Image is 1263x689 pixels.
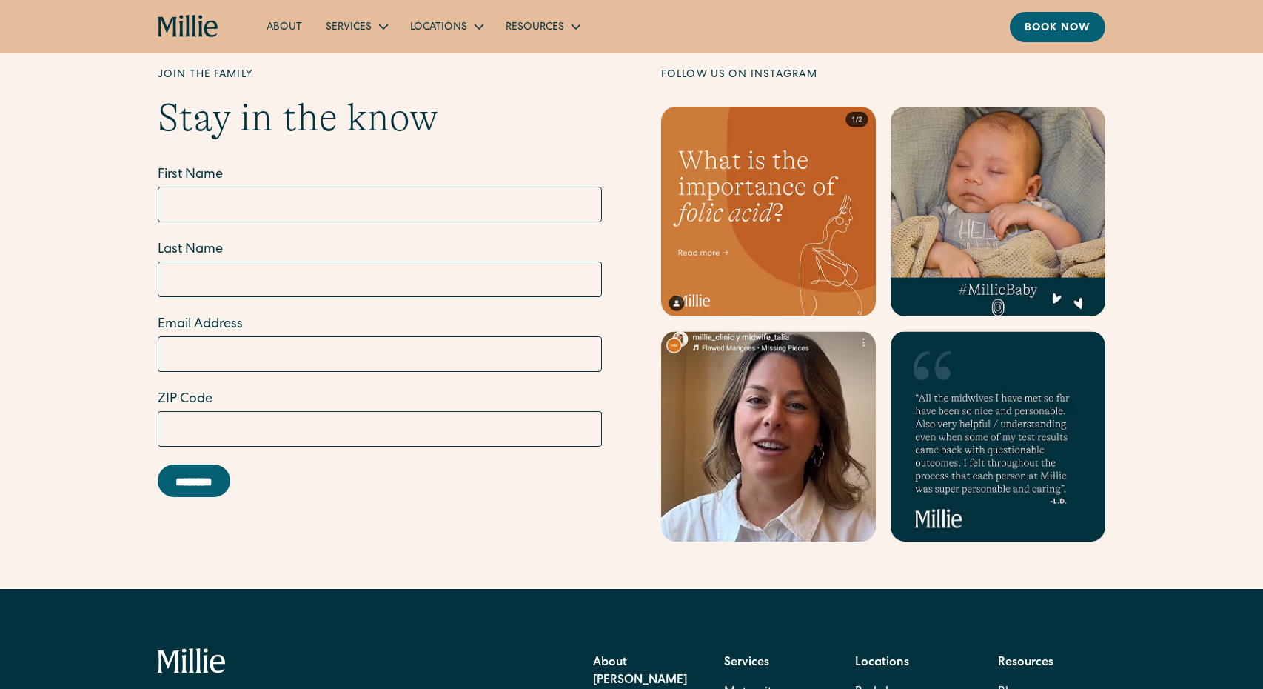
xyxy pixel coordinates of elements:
[158,240,602,260] label: Last Name
[158,390,602,410] label: ZIP Code
[158,67,602,83] div: Join the family
[1010,12,1105,42] a: Book now
[724,657,769,669] strong: Services
[158,95,602,141] h2: Stay in the know
[158,15,219,39] a: home
[661,67,1105,83] div: Follow us on Instagram
[593,657,687,687] strong: About [PERSON_NAME]
[506,20,564,36] div: Resources
[494,14,591,39] div: Resources
[314,14,398,39] div: Services
[158,165,602,497] form: Email Form
[326,20,372,36] div: Services
[158,315,602,335] label: Email Address
[398,14,494,39] div: Locations
[855,657,909,669] strong: Locations
[255,14,314,39] a: About
[1025,21,1091,36] div: Book now
[158,165,602,185] label: First Name
[410,20,467,36] div: Locations
[998,657,1053,669] strong: Resources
